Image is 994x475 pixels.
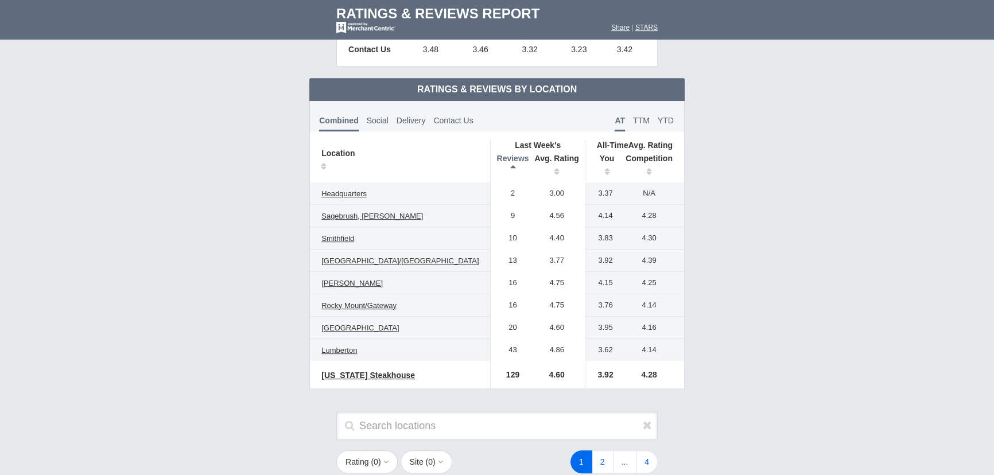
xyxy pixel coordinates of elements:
[570,450,592,473] a: 1
[491,361,529,388] td: 129
[316,321,405,335] a: [GEOGRAPHIC_DATA]
[397,116,426,125] span: Delivery
[491,227,529,250] td: 10
[321,301,397,310] span: Rocky Mount/Gateway
[529,150,585,182] th: Avg. Rating: activate to sort column ascending
[319,116,358,131] span: Combined
[374,457,378,466] span: 0
[348,33,406,67] td: Contact Us
[615,116,625,131] span: AT
[491,317,529,339] td: 20
[316,299,402,313] a: Rocky Mount/Gateway
[321,371,415,380] span: [US_STATE] Steakhouse
[585,317,620,339] td: 3.95
[491,150,529,182] th: Reviews: activate to sort column descending
[316,254,484,268] a: [GEOGRAPHIC_DATA]/[GEOGRAPHIC_DATA]
[367,116,389,125] span: Social
[620,227,684,250] td: 4.30
[491,250,529,272] td: 13
[321,212,423,220] span: Sagebrush, [PERSON_NAME]
[491,339,529,361] td: 43
[321,279,383,287] span: [PERSON_NAME]
[620,339,684,361] td: 4.14
[585,227,620,250] td: 3.83
[585,205,620,227] td: 4.14
[316,232,360,246] a: Smithfield
[585,339,620,361] td: 3.62
[658,116,674,125] span: YTD
[321,234,354,243] span: Smithfield
[603,33,646,67] td: 3.42
[433,116,473,125] span: Contact Us
[321,346,357,355] span: Lumberton
[316,209,429,223] a: Sagebrush, [PERSON_NAME]
[529,182,585,205] td: 3.00
[316,344,363,357] a: Lumberton
[529,294,585,317] td: 4.75
[585,272,620,294] td: 4.15
[633,116,650,125] span: TTM
[620,317,684,339] td: 4.16
[554,33,604,67] td: 3.23
[336,450,398,473] button: Rating (0)
[592,450,614,473] a: 2
[585,294,620,317] td: 3.76
[620,205,684,227] td: 4.28
[316,187,372,201] a: Headquarters
[456,33,506,67] td: 3.46
[585,182,620,205] td: 3.37
[529,361,585,388] td: 4.60
[309,78,685,101] td: Ratings & Reviews by Location
[613,450,637,473] a: ...
[620,294,684,317] td: 4.14
[620,250,684,272] td: 4.39
[505,33,554,67] td: 3.32
[529,317,585,339] td: 4.60
[336,22,395,33] img: mc-powered-by-logo-white-103.png
[316,277,389,290] a: [PERSON_NAME]
[585,150,620,182] th: You: activate to sort column ascending
[310,140,491,182] th: Location: activate to sort column ascending
[597,141,628,150] span: All-Time
[321,256,479,265] span: [GEOGRAPHIC_DATA]/[GEOGRAPHIC_DATA]
[491,294,529,317] td: 16
[529,205,585,227] td: 4.56
[428,457,433,466] span: 0
[529,272,585,294] td: 4.75
[406,33,456,67] td: 3.48
[529,250,585,272] td: 3.77
[620,182,684,205] td: N/A
[620,272,684,294] td: 4.25
[316,368,421,382] a: [US_STATE] Steakhouse
[620,361,684,388] td: 4.28
[321,324,399,332] span: [GEOGRAPHIC_DATA]
[401,450,452,473] button: Site (0)
[636,450,658,473] a: 4
[491,272,529,294] td: 16
[631,24,633,32] span: |
[529,227,585,250] td: 4.40
[585,361,620,388] td: 3.92
[491,140,585,150] th: Last Week's
[491,182,529,205] td: 2
[611,24,630,32] a: Share
[321,189,367,198] span: Headquarters
[620,150,684,182] th: Competition: activate to sort column ascending
[585,250,620,272] td: 3.92
[585,140,684,150] th: Avg. Rating
[491,205,529,227] td: 9
[635,24,658,32] a: STARS
[529,339,585,361] td: 4.86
